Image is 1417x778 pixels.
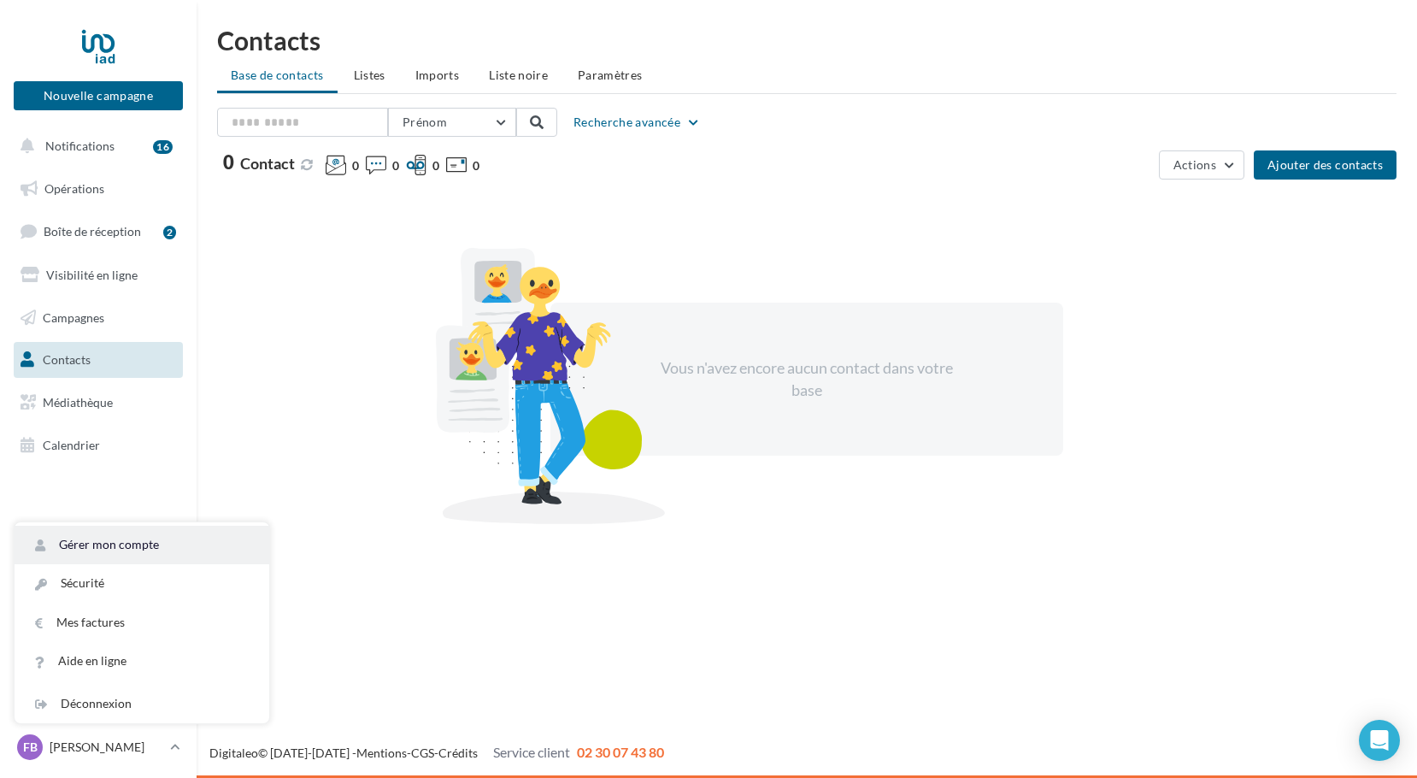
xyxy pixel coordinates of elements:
[15,685,269,723] div: Déconnexion
[1159,150,1244,180] button: Actions
[432,157,439,174] span: 0
[489,68,548,82] span: Liste noire
[392,157,399,174] span: 0
[46,268,138,282] span: Visibilité en ligne
[473,157,479,174] span: 0
[43,395,113,410] span: Médiathèque
[15,642,269,681] a: Aide en ligne
[10,342,186,378] a: Contacts
[44,181,104,196] span: Opérations
[15,604,269,642] a: Mes factures
[578,68,643,82] span: Paramètres
[209,746,258,760] a: Digitaleo
[10,385,186,421] a: Médiathèque
[163,226,176,239] div: 2
[10,128,179,164] button: Notifications 16
[14,81,183,110] button: Nouvelle campagne
[356,746,407,760] a: Mentions
[45,139,115,153] span: Notifications
[577,744,664,760] span: 02 30 07 43 80
[1254,150,1396,180] button: Ajouter des contacts
[1359,720,1400,761] div: Open Intercom Messenger
[403,115,447,129] span: Prénom
[15,564,269,603] a: Sécurité
[209,746,664,760] span: © [DATE]-[DATE] - - -
[10,427,186,463] a: Calendrier
[354,68,385,82] span: Listes
[23,739,38,756] span: FB
[415,68,459,82] span: Imports
[411,746,434,760] a: CGS
[567,112,708,133] button: Recherche avancée
[388,108,516,137] button: Prénom
[438,746,478,760] a: Crédits
[10,171,186,207] a: Opérations
[43,352,91,367] span: Contacts
[240,154,295,173] span: Contact
[50,739,163,756] p: [PERSON_NAME]
[43,438,100,452] span: Calendrier
[223,153,234,172] span: 0
[10,257,186,293] a: Visibilité en ligne
[14,731,183,763] a: FB [PERSON_NAME]
[493,744,570,760] span: Service client
[44,224,141,239] span: Boîte de réception
[153,140,173,154] div: 16
[15,526,269,564] a: Gérer mon compte
[43,309,104,324] span: Campagnes
[10,300,186,336] a: Campagnes
[660,357,954,401] div: Vous n'avez encore aucun contact dans votre base
[352,157,359,174] span: 0
[10,213,186,250] a: Boîte de réception2
[217,27,1396,53] h1: Contacts
[1173,157,1216,172] span: Actions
